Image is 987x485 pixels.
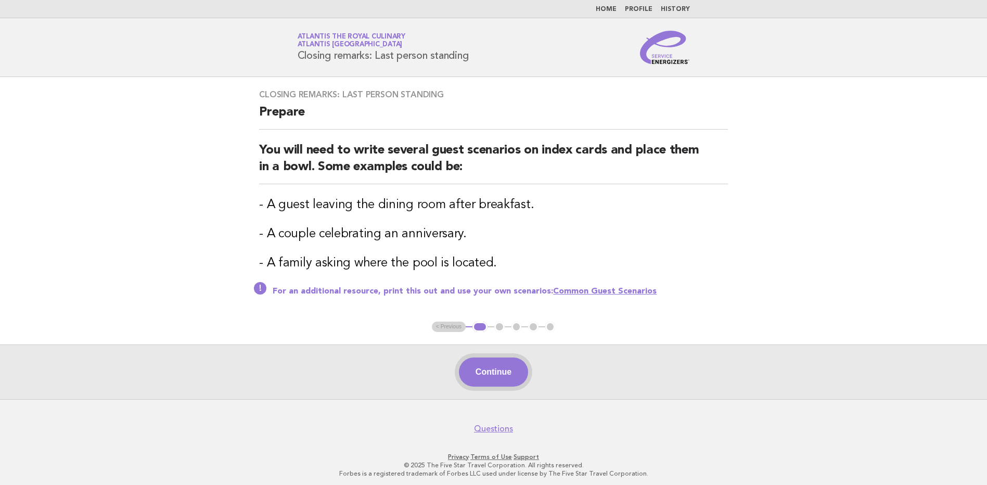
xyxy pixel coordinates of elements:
[472,322,488,332] button: 1
[259,197,728,213] h3: - A guest leaving the dining room after breakfast.
[640,31,690,64] img: Service Energizers
[298,33,405,48] a: Atlantis the Royal CulinaryAtlantis [GEOGRAPHIC_DATA]
[459,358,528,387] button: Continue
[259,226,728,242] h3: - A couple celebrating an anniversary.
[661,6,690,12] a: History
[553,287,657,296] a: Common Guest Scenarios
[175,469,812,478] p: Forbes is a registered trademark of Forbes LLC used under license by The Five Star Travel Corpora...
[596,6,617,12] a: Home
[448,453,469,461] a: Privacy
[470,453,512,461] a: Terms of Use
[474,424,513,434] a: Questions
[175,461,812,469] p: © 2025 The Five Star Travel Corporation. All rights reserved.
[259,104,728,130] h2: Prepare
[625,6,652,12] a: Profile
[514,453,539,461] a: Support
[298,42,403,48] span: Atlantis [GEOGRAPHIC_DATA]
[175,453,812,461] p: · ·
[298,34,469,61] h1: Closing remarks: Last person standing
[259,142,728,184] h2: You will need to write several guest scenarios on index cards and place them in a bowl. Some exam...
[259,255,728,272] h3: - A family asking where the pool is located.
[273,286,728,297] p: For an additional resource, print this out and use your own scenarios:
[259,90,728,100] h3: Closing remarks: Last person standing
